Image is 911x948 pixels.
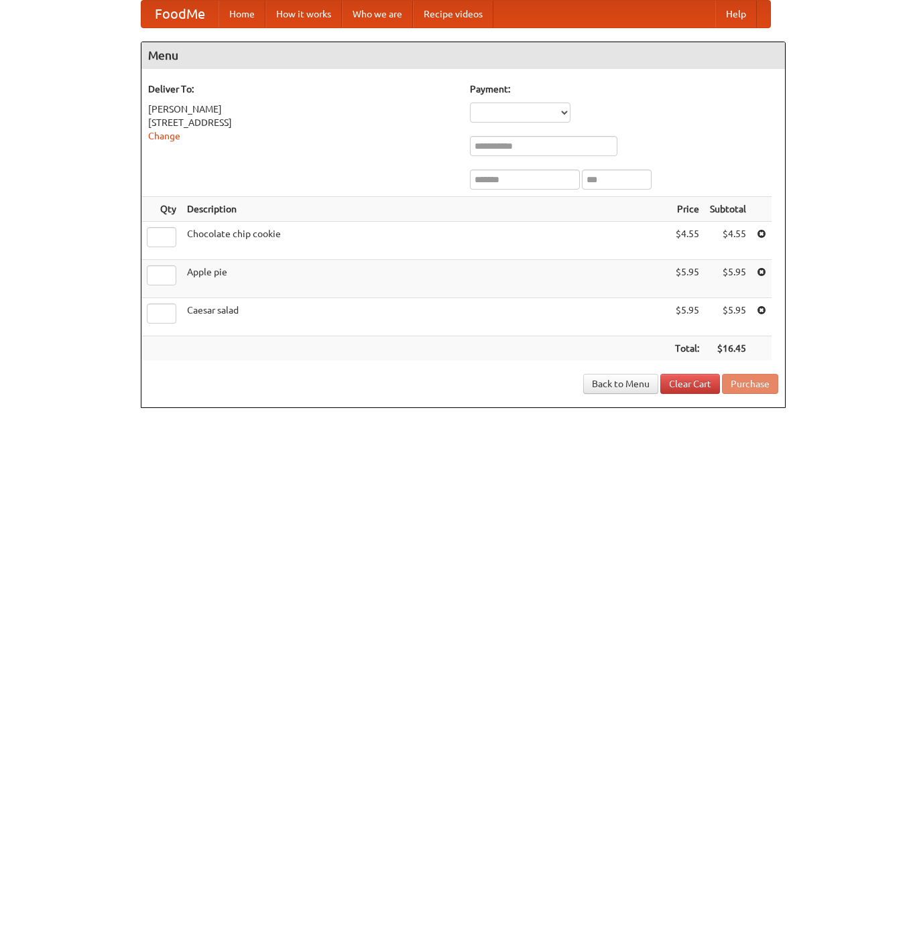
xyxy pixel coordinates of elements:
[182,260,670,298] td: Apple pie
[148,103,457,116] div: [PERSON_NAME]
[715,1,757,27] a: Help
[342,1,413,27] a: Who we are
[413,1,493,27] a: Recipe videos
[148,82,457,96] h5: Deliver To:
[670,336,705,361] th: Total:
[660,374,720,394] a: Clear Cart
[583,374,658,394] a: Back to Menu
[670,298,705,336] td: $5.95
[705,222,751,260] td: $4.55
[705,336,751,361] th: $16.45
[722,374,778,394] button: Purchase
[670,260,705,298] td: $5.95
[705,197,751,222] th: Subtotal
[705,298,751,336] td: $5.95
[182,222,670,260] td: Chocolate chip cookie
[141,197,182,222] th: Qty
[141,42,785,69] h4: Menu
[219,1,265,27] a: Home
[670,222,705,260] td: $4.55
[148,131,180,141] a: Change
[182,298,670,336] td: Caesar salad
[670,197,705,222] th: Price
[470,82,778,96] h5: Payment:
[148,116,457,129] div: [STREET_ADDRESS]
[265,1,342,27] a: How it works
[182,197,670,222] th: Description
[705,260,751,298] td: $5.95
[141,1,219,27] a: FoodMe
